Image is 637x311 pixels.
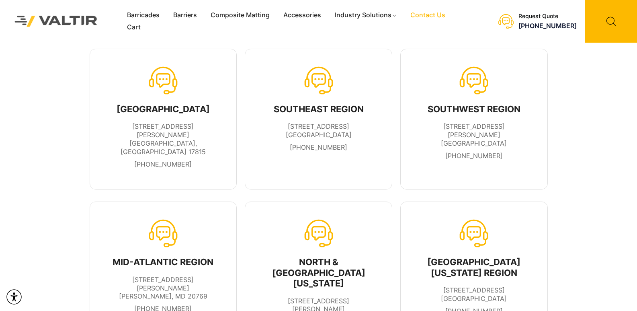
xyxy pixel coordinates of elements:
span: [STREET_ADDRESS][PERSON_NAME] [PERSON_NAME], MD 20769 [119,276,207,301]
span: [STREET_ADDRESS][PERSON_NAME] [GEOGRAPHIC_DATA], [GEOGRAPHIC_DATA] 17815 [121,122,206,155]
span: [STREET_ADDRESS] [GEOGRAPHIC_DATA] [441,286,507,303]
div: Request Quote [518,13,577,20]
a: Barriers [166,9,204,21]
span: [STREET_ADDRESS] [GEOGRAPHIC_DATA] [286,122,352,139]
div: NORTH & [GEOGRAPHIC_DATA][US_STATE] [262,257,375,288]
a: [PHONE_NUMBER] [518,22,577,30]
span: [STREET_ADDRESS][PERSON_NAME] [GEOGRAPHIC_DATA] [441,122,507,147]
a: [PHONE_NUMBER] [290,143,347,151]
a: [PHONE_NUMBER] [134,160,192,168]
a: Contact Us [404,9,452,21]
a: Composite Matting [204,9,277,21]
div: SOUTHEAST REGION [274,104,364,114]
div: [GEOGRAPHIC_DATA][US_STATE] REGION [418,257,530,278]
div: [GEOGRAPHIC_DATA] [107,104,220,114]
div: MID-ATLANTIC REGION [107,257,220,267]
img: Valtir Rentals [6,7,106,36]
a: Accessories [277,9,328,21]
a: [PHONE_NUMBER] [445,152,503,160]
a: Barricades [120,9,166,21]
div: SOUTHWEST REGION [418,104,530,114]
a: Cart [120,21,147,33]
a: Industry Solutions [328,9,404,21]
